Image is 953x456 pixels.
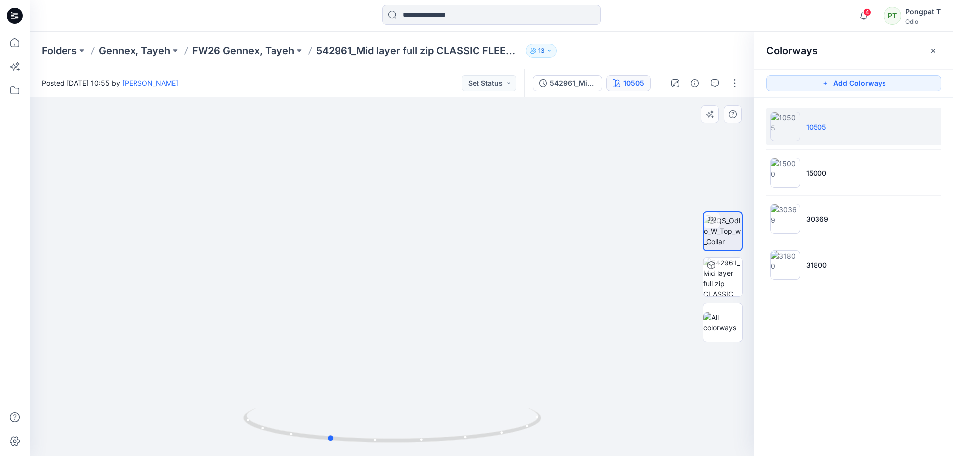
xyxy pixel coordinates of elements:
img: 10505 [770,112,800,141]
img: VQS_Odlo_W_Top_w_Collar [704,215,742,247]
button: 13 [526,44,557,58]
p: 15000 [806,168,826,178]
p: 31800 [806,260,827,270]
a: [PERSON_NAME] [122,79,178,87]
div: Odlo [905,18,941,25]
button: Details [687,75,703,91]
img: 15000 [770,158,800,188]
span: Posted [DATE] 10:55 by [42,78,178,88]
img: 31800 [770,250,800,280]
div: Pongpat T [905,6,941,18]
p: 13 [538,45,545,56]
div: PT [884,7,901,25]
p: 542961_Mid layer full zip CLASSIC FLEECE_SMS_3D [316,44,522,58]
p: 10505 [806,122,826,132]
img: All colorways [703,312,742,333]
button: 542961_Mid layer full zip CLASSIC FLEECE_SMS_3D [533,75,602,91]
button: Add Colorways [766,75,941,91]
a: Folders [42,44,77,58]
button: 10505 [606,75,651,91]
div: 542961_Mid layer full zip CLASSIC FLEECE_SMS_3D [550,78,596,89]
a: Gennex, Tayeh [99,44,170,58]
img: 30369 [770,204,800,234]
div: 10505 [623,78,644,89]
p: 30369 [806,214,828,224]
h2: Colorways [766,45,817,57]
span: 4 [863,8,871,16]
a: FW26 Gennex, Tayeh [192,44,294,58]
img: 542961_Mid layer full zip CLASSIC FLEECE_SMS_3D 10505 [703,258,742,296]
